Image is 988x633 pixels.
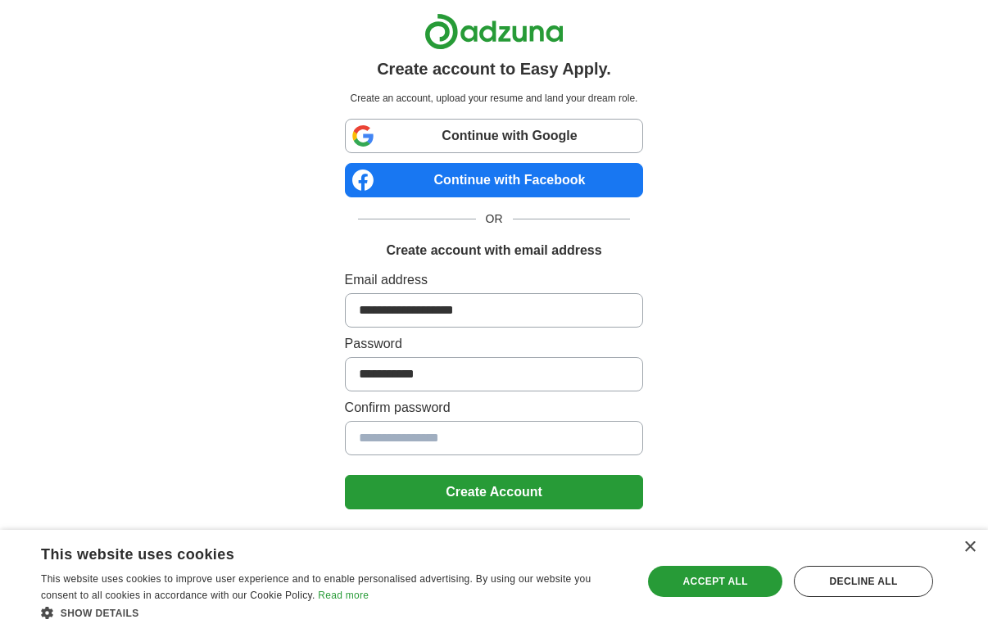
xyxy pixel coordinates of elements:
[318,590,369,601] a: Read more, opens a new window
[345,475,644,509] button: Create Account
[41,540,583,564] div: This website uses cookies
[476,210,513,228] span: OR
[377,57,611,81] h1: Create account to Easy Apply.
[963,541,976,554] div: Close
[424,13,564,50] img: Adzuna logo
[348,91,641,106] p: Create an account, upload your resume and land your dream role.
[345,334,644,354] label: Password
[386,241,601,260] h1: Create account with email address
[345,119,644,153] a: Continue with Google
[41,573,591,601] span: This website uses cookies to improve user experience and to enable personalised advertising. By u...
[345,398,644,418] label: Confirm password
[648,566,782,597] div: Accept all
[41,604,624,621] div: Show details
[345,163,644,197] a: Continue with Facebook
[345,270,644,290] label: Email address
[794,566,933,597] div: Decline all
[61,608,139,619] span: Show details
